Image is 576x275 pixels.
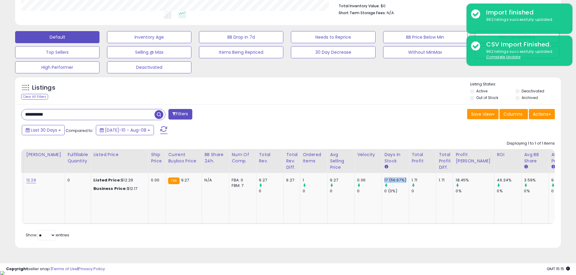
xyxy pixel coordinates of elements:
div: Total Rev. [259,152,281,164]
div: 0% [456,188,494,194]
button: Default [15,31,99,43]
div: Total Rev. Diff. [286,152,298,171]
div: 1.71 [412,177,436,183]
div: 0 (0%) [384,188,409,194]
span: Compared to: [66,128,93,133]
div: 46.34% [497,177,521,183]
button: Deactivated [107,61,191,73]
div: Avg BB Share [524,152,546,164]
button: BB Drop in 7d [199,31,283,43]
div: FBA: 0 [232,177,252,183]
div: Total Profit [412,152,434,164]
div: 962 listings successfully updated. [482,17,568,23]
div: 0 [303,188,327,194]
div: ROI [497,152,519,158]
div: 0 [259,188,283,194]
p: Listing States: [470,82,561,87]
div: 0% [524,188,548,194]
button: Last 30 Days [22,125,65,135]
div: Current Buybox Price [168,152,199,164]
label: Active [476,88,487,94]
div: Listed Price [93,152,146,158]
button: Actions [529,109,555,119]
button: High Performer [15,61,99,73]
div: Import finished [482,8,568,17]
span: Show: entries [26,232,69,238]
button: Items Being Repriced [199,46,283,58]
b: Listed Price: [93,177,121,183]
div: 0% [497,188,521,194]
div: 0 [357,188,382,194]
button: Columns [500,109,528,119]
b: Short Term Storage Fees: [339,10,386,15]
div: 0.00 [151,177,161,183]
div: BB Share 24h. [204,152,226,164]
span: Columns [503,111,522,117]
button: Save View [467,109,499,119]
small: Days In Stock. [384,164,388,170]
b: Total Inventory Value: [339,3,380,8]
div: $12.17 [93,186,144,191]
div: 1.71 [439,177,448,183]
button: [DATE]-10 - Aug-08 [96,125,154,135]
label: Out of Stock [476,95,498,100]
div: 0 [551,188,576,194]
small: FBA [168,177,179,184]
div: FBM: 7 [232,183,252,188]
u: Complete Update [486,54,520,59]
div: Avg Selling Price [330,152,352,171]
button: Without MinMax [383,46,467,58]
button: Inventory Age [107,31,191,43]
h5: Listings [32,84,55,92]
div: Displaying 1 to 1 of 1 items [507,141,555,146]
div: 9.27 [286,177,295,183]
button: Needs to Reprice [291,31,375,43]
a: 12.29 [26,177,36,183]
a: Terms of Use [52,266,77,272]
div: 0 [330,188,354,194]
span: 9.27 [181,177,189,183]
label: Archived [522,95,538,100]
div: 17 (56.67%) [384,177,409,183]
span: 2025-09-8 15:15 GMT [547,266,570,272]
div: 9.27 [259,177,283,183]
button: Top Sellers [15,46,99,58]
div: Clear All Filters [21,94,48,100]
div: N/A [204,177,224,183]
a: Privacy Policy [78,266,105,272]
div: 0 [67,177,86,183]
div: CSV Import Finished. [482,40,568,49]
div: Profit [PERSON_NAME] [456,152,492,164]
button: 30 Day Decrease [291,46,375,58]
div: 0 [412,188,436,194]
div: Total Profit Diff. [439,152,451,171]
div: Ship Price [151,152,163,164]
div: [PERSON_NAME] [26,152,62,158]
div: 9.28 [551,177,576,183]
div: Days In Stock [384,152,406,164]
span: [DATE]-10 - Aug-08 [105,127,146,133]
label: Deactivated [522,88,544,94]
small: Avg BB Share. [524,164,528,170]
button: Filters [168,109,192,120]
div: Fulfillable Quantity [67,152,88,164]
div: 3.59% [524,177,548,183]
div: $12.29 [93,177,144,183]
span: Last 30 Days [31,127,57,133]
strong: Copyright [6,266,28,272]
button: BB Price Below Min [383,31,467,43]
li: $0 [339,2,550,9]
div: Velocity [357,152,379,158]
b: Business Price: [93,186,127,191]
small: Avg Win Price. [551,164,555,170]
div: 962 listings successfully updated. [482,49,568,60]
span: N/A [387,10,394,16]
div: seller snap | | [6,266,105,272]
button: Selling @ Max [107,46,191,58]
div: 0.06 [357,177,382,183]
div: 18.45% [456,177,494,183]
div: 9.27 [330,177,354,183]
div: Avg Win Price [551,152,573,164]
div: Ordered Items [303,152,325,164]
div: Num of Comp. [232,152,254,164]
